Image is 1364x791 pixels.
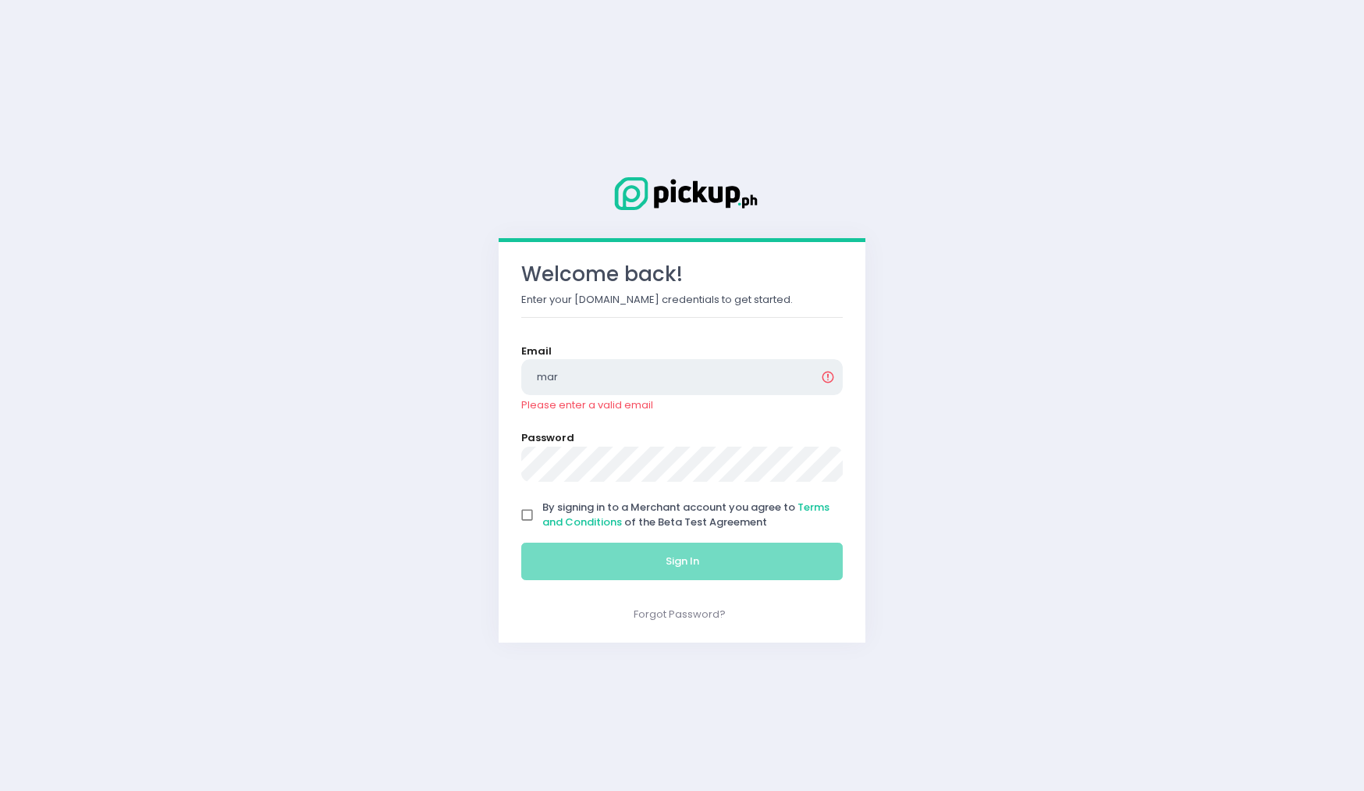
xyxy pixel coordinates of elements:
[666,554,699,568] span: Sign In
[521,359,843,395] input: Email
[521,543,843,580] button: Sign In
[604,174,760,213] img: Logo
[521,292,843,308] p: Enter your [DOMAIN_NAME] credentials to get started.
[521,397,843,413] div: Please enter a valid email
[634,607,726,622] a: Forgot Password?
[521,344,552,359] label: Email
[521,262,843,287] h3: Welcome back!
[542,500,829,530] span: By signing in to a Merchant account you agree to of the Beta Test Agreement
[542,500,829,530] a: Terms and Conditions
[521,430,574,446] label: Password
